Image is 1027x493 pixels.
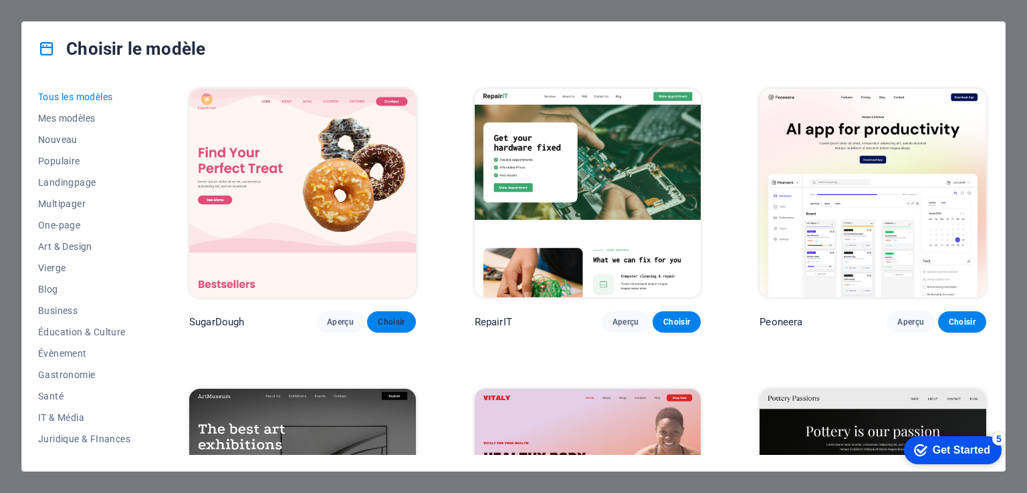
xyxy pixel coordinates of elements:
[38,434,130,444] span: Juridique & FInances
[189,315,244,329] p: SugarDough
[38,348,130,359] span: Évènement
[38,177,130,188] span: Landingpage
[316,311,364,333] button: Aperçu
[602,311,650,333] button: Aperçu
[760,89,986,297] img: Peoneera
[38,172,130,193] button: Landingpage
[38,300,130,321] button: Business
[612,317,639,327] span: Aperçu
[38,113,130,124] span: Mes modèles
[38,193,130,214] button: Multipager
[189,89,416,297] img: SugarDough
[38,86,130,108] button: Tous les modèles
[38,134,130,145] span: Nouveau
[38,129,130,150] button: Nouveau
[663,317,690,327] span: Choisir
[475,315,512,329] p: RepairIT
[38,236,130,257] button: Art & Design
[38,150,130,172] button: Populaire
[38,364,130,385] button: Gastronomie
[38,412,130,423] span: IT & Média
[38,343,130,364] button: Évènement
[38,407,130,428] button: IT & Média
[38,108,130,129] button: Mes modèles
[38,385,130,407] button: Santé
[38,279,130,300] button: Blog
[938,311,986,333] button: Choisir
[38,241,130,252] span: Art & Design
[760,315,802,329] p: Peoneera
[38,92,130,102] span: Tous les modèles
[378,317,405,327] span: Choisir
[38,220,130,230] span: One-page
[38,321,130,343] button: Éducation & Culture
[38,263,130,273] span: Vierge
[11,7,108,35] div: Get Started 5 items remaining, 0% complete
[367,311,415,333] button: Choisir
[99,3,112,16] div: 5
[327,317,354,327] span: Aperçu
[38,450,130,471] button: À but non lucratif
[38,284,130,295] span: Blog
[475,89,701,297] img: RepairIT
[38,156,130,166] span: Populaire
[38,305,130,316] span: Business
[38,38,205,59] h4: Choisir le modèle
[653,311,701,333] button: Choisir
[38,257,130,279] button: Vierge
[38,327,130,337] span: Éducation & Culture
[38,214,130,236] button: One-page
[949,317,976,327] span: Choisir
[887,311,935,333] button: Aperçu
[897,317,924,327] span: Aperçu
[38,428,130,450] button: Juridique & FInances
[38,391,130,401] span: Santé
[38,369,130,380] span: Gastronomie
[39,15,97,27] div: Get Started
[38,198,130,209] span: Multipager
